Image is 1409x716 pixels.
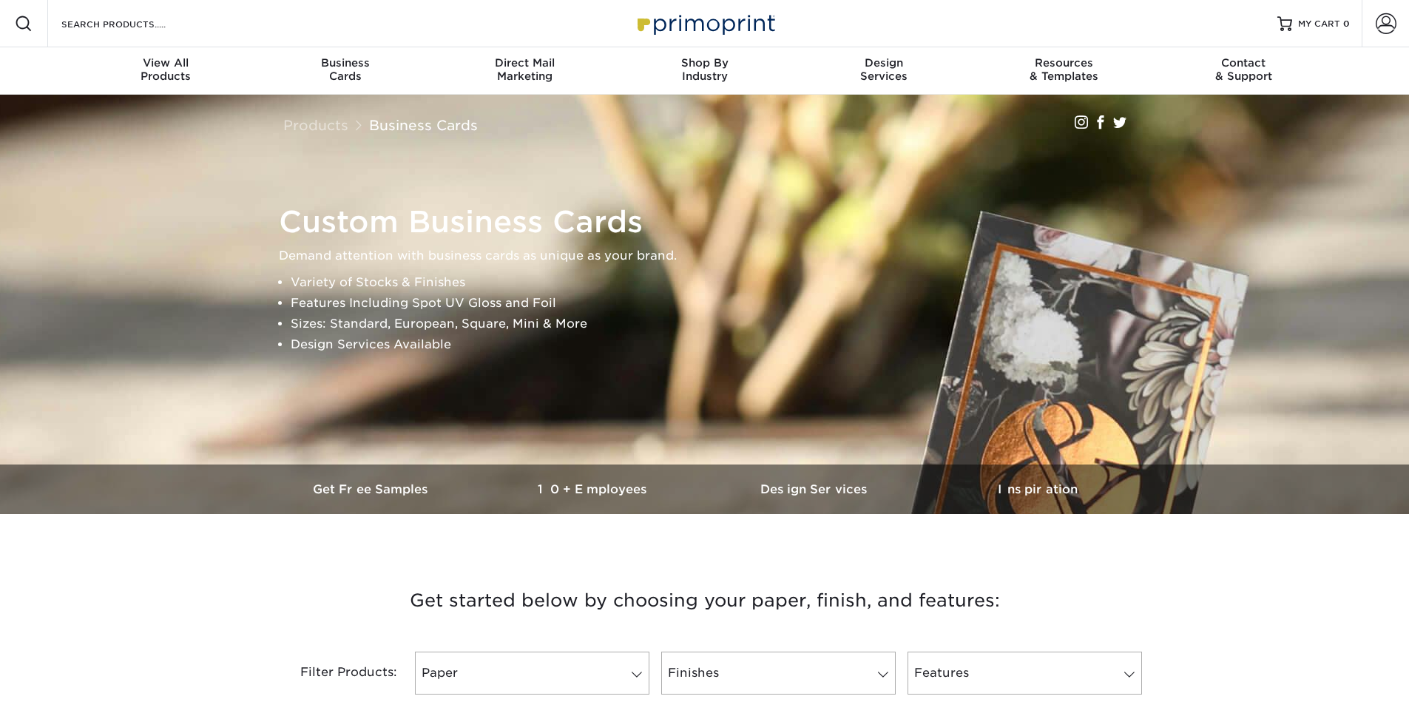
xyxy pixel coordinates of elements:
[261,465,483,514] a: Get Free Samples
[794,47,974,95] a: DesignServices
[705,465,927,514] a: Design Services
[291,293,1144,314] li: Features Including Spot UV Gloss and Foil
[76,56,256,70] span: View All
[291,334,1144,355] li: Design Services Available
[76,56,256,83] div: Products
[4,671,126,711] iframe: Google Customer Reviews
[794,56,974,83] div: Services
[279,204,1144,240] h1: Custom Business Cards
[255,47,435,95] a: BusinessCards
[261,652,409,695] div: Filter Products:
[615,56,794,83] div: Industry
[435,47,615,95] a: Direct MailMarketing
[615,47,794,95] a: Shop ByIndustry
[435,56,615,70] span: Direct Mail
[415,652,649,695] a: Paper
[1298,18,1340,30] span: MY CART
[908,652,1142,695] a: Features
[291,272,1144,293] li: Variety of Stocks & Finishes
[60,15,204,33] input: SEARCH PRODUCTS.....
[794,56,974,70] span: Design
[661,652,896,695] a: Finishes
[483,465,705,514] a: 10+ Employees
[272,567,1138,634] h3: Get started below by choosing your paper, finish, and features:
[255,56,435,70] span: Business
[291,314,1144,334] li: Sizes: Standard, European, Square, Mini & More
[1154,47,1334,95] a: Contact& Support
[1154,56,1334,70] span: Contact
[279,246,1144,266] p: Demand attention with business cards as unique as your brand.
[1154,56,1334,83] div: & Support
[483,482,705,496] h3: 10+ Employees
[974,56,1154,83] div: & Templates
[631,7,779,39] img: Primoprint
[615,56,794,70] span: Shop By
[974,56,1154,70] span: Resources
[974,47,1154,95] a: Resources& Templates
[369,117,478,133] a: Business Cards
[705,482,927,496] h3: Design Services
[927,465,1149,514] a: Inspiration
[283,117,348,133] a: Products
[927,482,1149,496] h3: Inspiration
[76,47,256,95] a: View AllProducts
[255,56,435,83] div: Cards
[261,482,483,496] h3: Get Free Samples
[1343,18,1350,29] span: 0
[435,56,615,83] div: Marketing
